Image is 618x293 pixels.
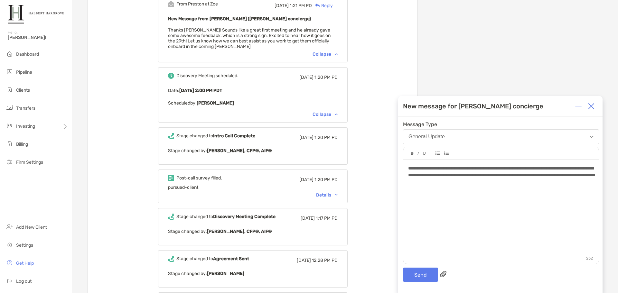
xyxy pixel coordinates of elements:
[6,104,14,112] img: transfers icon
[16,160,43,165] span: Firm Settings
[316,192,338,198] div: Details
[168,87,338,95] p: Date :
[179,88,222,93] b: [DATE] 2:00 PM PDT
[335,194,338,196] img: Chevron icon
[6,140,14,148] img: billing icon
[575,103,582,109] img: Expand or collapse
[168,175,174,181] img: Event icon
[588,103,595,109] img: Close
[168,256,174,262] img: Event icon
[297,258,311,263] span: [DATE]
[168,147,338,155] p: Stage changed by:
[435,151,440,155] img: Editor control icon
[168,73,174,79] img: Event icon
[411,152,414,155] img: Editor control icon
[168,16,311,22] b: New Message from [PERSON_NAME] ([PERSON_NAME] concierge)
[440,271,446,277] img: paperclip attachments
[176,1,218,7] div: From Preston at Zoe
[16,142,28,147] span: Billing
[6,158,14,166] img: firm-settings icon
[16,105,35,111] span: Transfers
[403,268,438,282] button: Send
[176,256,249,261] div: Stage changed to
[168,185,198,190] span: pursued-client
[16,261,34,266] span: Get Help
[213,133,255,139] b: Intro Call Complete
[315,4,320,8] img: Reply icon
[168,227,338,235] p: Stage changed by:
[207,229,272,234] b: [PERSON_NAME], CFP®, AIF®
[168,133,174,139] img: Event icon
[314,135,338,140] span: 1:20 PM PD
[197,100,234,106] b: [PERSON_NAME]
[8,35,68,40] span: [PERSON_NAME]!
[168,1,174,7] img: Event icon
[299,75,314,80] span: [DATE]
[8,3,64,26] img: Zoe Logo
[16,124,35,129] span: Investing
[312,258,338,263] span: 12:28 PM PD
[403,102,543,110] div: New message for [PERSON_NAME] concierge
[6,68,14,76] img: pipeline icon
[16,69,32,75] span: Pipeline
[6,50,14,58] img: dashboard icon
[207,148,272,153] b: [PERSON_NAME], CFP®, AIF®
[176,133,255,139] div: Stage changed to
[444,151,449,155] img: Editor control icon
[176,214,276,219] div: Stage changed to
[6,277,14,285] img: logout icon
[275,3,289,8] span: [DATE]
[168,99,338,107] p: Scheduled by:
[299,177,314,182] span: [DATE]
[423,152,426,155] img: Editor control icon
[6,241,14,249] img: settings icon
[299,135,314,140] span: [DATE]
[6,122,14,130] img: investing icon
[16,87,30,93] span: Clients
[312,2,333,9] div: Reply
[16,243,33,248] span: Settings
[290,3,312,8] span: 1:21 PM PD
[314,75,338,80] span: 1:20 PM PD
[176,175,222,181] div: Post-call survey filled.
[6,259,14,267] img: get-help icon
[207,271,244,276] b: [PERSON_NAME]
[168,214,174,220] img: Event icon
[176,73,239,78] div: Discovery Meeting scheduled.
[314,177,338,182] span: 1:20 PM PD
[213,256,249,261] b: Agreement Sent
[335,113,338,115] img: Chevron icon
[313,51,338,57] div: Collapse
[213,214,276,219] b: Discovery Meeting Complete
[16,224,47,230] span: Add New Client
[408,134,445,140] div: General Update
[417,152,419,155] img: Editor control icon
[16,51,39,57] span: Dashboard
[6,223,14,231] img: add_new_client icon
[301,215,315,221] span: [DATE]
[403,129,599,144] button: General Update
[335,53,338,55] img: Chevron icon
[313,112,338,117] div: Collapse
[168,270,338,278] p: Stage changed by:
[316,215,338,221] span: 1:17 PM PD
[590,136,594,138] img: Open dropdown arrow
[168,27,331,49] span: Thanks [PERSON_NAME]! Sounds like a great first meeting and he already gave some awesome feedback...
[16,279,32,284] span: Log out
[403,121,599,127] span: Message Type
[6,86,14,94] img: clients icon
[580,253,599,264] p: 232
